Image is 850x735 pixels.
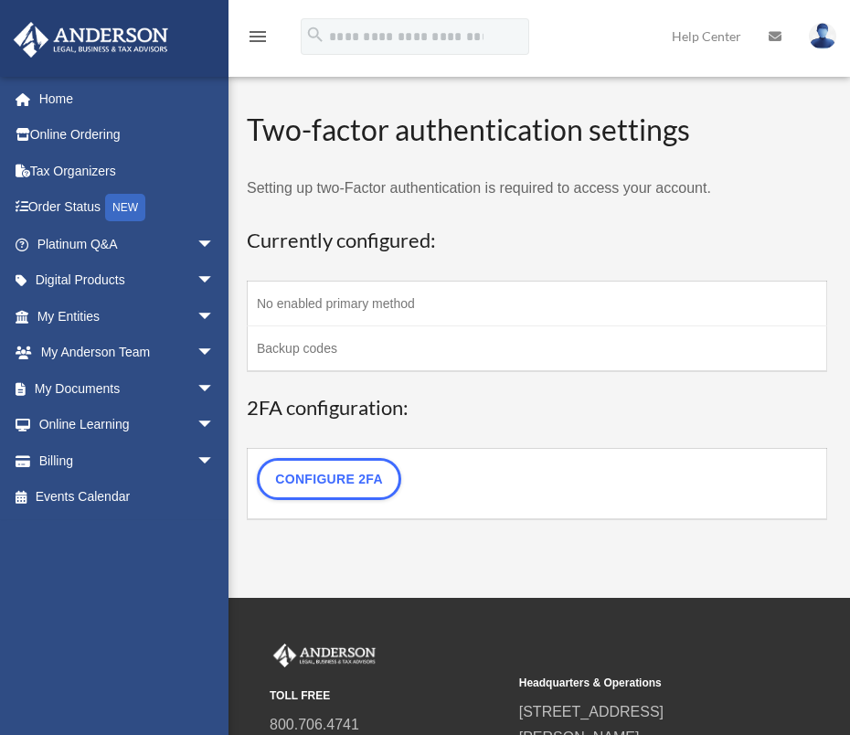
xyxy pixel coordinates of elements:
a: Digital Productsarrow_drop_down [13,262,242,299]
i: menu [247,26,269,48]
small: TOLL FREE [270,687,506,706]
img: User Pic [809,23,836,49]
td: No enabled primary method [248,282,827,326]
img: Anderson Advisors Platinum Portal [270,644,379,667]
a: Events Calendar [13,479,242,516]
a: My Documentsarrow_drop_down [13,370,242,407]
a: 800.706.4741 [270,717,359,732]
img: Anderson Advisors Platinum Portal [8,22,174,58]
a: My Anderson Teamarrow_drop_down [13,335,242,371]
h2: Two-factor authentication settings [247,110,827,151]
span: arrow_drop_down [197,442,233,480]
a: Online Learningarrow_drop_down [13,407,242,443]
a: Tax Organizers [13,153,242,189]
p: Setting up two-Factor authentication is required to access your account. [247,176,827,201]
span: arrow_drop_down [197,298,233,336]
span: arrow_drop_down [197,370,233,408]
a: Home [13,80,242,117]
a: Configure 2FA [257,458,401,500]
a: Platinum Q&Aarrow_drop_down [13,226,242,262]
td: Backup codes [248,326,827,372]
div: NEW [105,194,145,221]
a: menu [247,32,269,48]
span: arrow_drop_down [197,262,233,300]
span: arrow_drop_down [197,335,233,372]
a: Order StatusNEW [13,189,242,227]
span: arrow_drop_down [197,407,233,444]
i: search [305,25,325,45]
h3: Currently configured: [247,227,827,255]
span: arrow_drop_down [197,226,233,263]
small: Headquarters & Operations [519,674,756,693]
h3: 2FA configuration: [247,394,827,422]
a: Online Ordering [13,117,242,154]
a: My Entitiesarrow_drop_down [13,298,242,335]
a: Billingarrow_drop_down [13,442,242,479]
